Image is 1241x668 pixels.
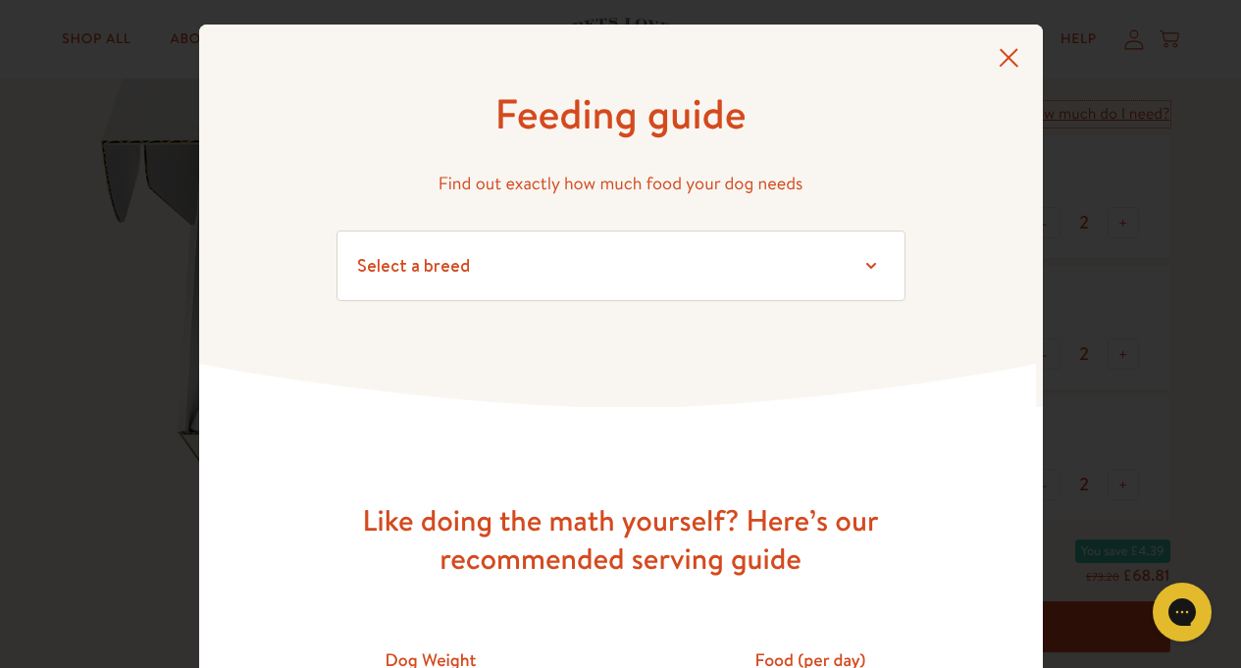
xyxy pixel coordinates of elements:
h3: Like doing the math yourself? Here’s our recommended serving guide [307,501,935,578]
iframe: Gorgias live chat messenger [1143,576,1221,648]
h1: Feeding guide [336,87,905,141]
p: Find out exactly how much food your dog needs [336,169,905,199]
